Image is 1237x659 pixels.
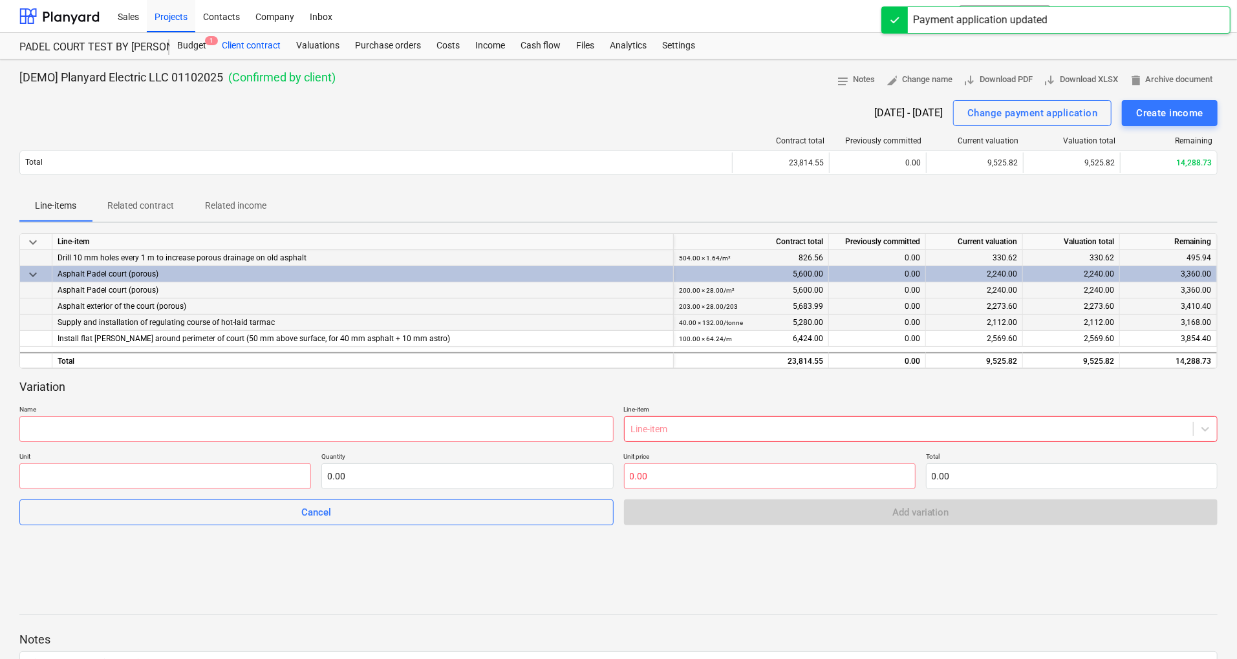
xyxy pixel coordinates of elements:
[19,632,1218,647] p: Notes
[679,319,743,326] small: 40.00 × 132.00 / tonne
[58,315,668,330] div: Supply and installation of regulating course of hot-laid tarmac
[829,331,926,347] div: 0.00
[347,33,429,59] a: Purchase orders
[1043,72,1118,87] span: Download XLSX
[205,199,266,213] p: Related income
[732,152,829,173] div: 23,814.55
[831,70,880,90] button: Notes
[913,12,1048,28] div: Payment application updated
[58,331,668,346] div: Install flat kerbs around perimeter of court (50 mm above surface, for 40 mm asphalt + 10 mm astro)
[1172,597,1237,659] div: Chat Widget
[958,70,1038,90] button: Download PDF
[321,452,613,463] p: Quantity
[1120,315,1217,331] div: 3,168.00
[19,499,614,525] button: Cancel
[1120,234,1217,250] div: Remaining
[679,298,823,315] div: 5,683.99
[679,255,731,262] small: 504.00 × 1.64 / m²
[19,405,614,416] p: Name
[1120,352,1217,368] div: 14,288.73
[836,74,848,85] span: notes
[25,235,41,250] span: keyboard_arrow_down
[58,298,668,314] div: Asphalt exterior of the court (porous)
[874,107,943,119] div: [DATE] - [DATE]
[19,41,154,54] div: PADEL COURT TEST BY [PERSON_NAME]
[1123,70,1218,90] button: Archive document
[738,136,824,145] div: Contract total
[674,266,829,282] div: 5,600.00
[1176,158,1212,167] span: 14,288.73
[679,331,823,347] div: 6,424.00
[1023,352,1120,368] div: 9,525.82
[513,33,568,59] a: Cash flow
[468,33,513,59] a: Income
[679,287,735,294] small: 200.00 × 28.00 / m²
[926,452,1218,463] p: Total
[679,315,823,331] div: 5,280.00
[19,70,223,85] p: [DEMO] Planyard Electric LLC 01102025
[429,33,468,59] a: Costs
[1023,250,1120,266] div: 330.62
[1029,136,1115,145] div: Valuation total
[926,152,1023,173] div: 9,525.82
[288,33,347,59] a: Valuations
[1128,74,1140,85] span: delete
[967,105,1097,121] div: Change payment application
[679,303,738,310] small: 203.00 × 28.00 / 203
[926,298,1023,315] div: 2,273.60
[223,70,336,85] p: ( Confirmed by client )
[926,282,1023,298] div: 2,240.00
[1128,72,1212,87] span: Archive document
[1120,250,1217,266] div: 495.94
[1120,331,1217,347] div: 3,854.40
[214,33,288,59] a: Client contract
[624,405,1218,416] p: Line-item
[885,74,897,85] span: edit
[926,315,1023,331] div: 2,112.00
[58,266,668,282] div: Asphalt Padel court (porous)
[885,72,952,87] span: Change name
[880,70,958,90] button: Change name
[1023,152,1120,173] div: 9,525.82
[568,33,602,59] a: Files
[926,250,1023,266] div: 330.62
[679,335,732,342] small: 100.00 × 64.24 / m
[52,234,674,250] div: Line-item
[1136,105,1203,121] div: Create income
[58,282,668,298] div: Asphalt Padel court (porous)
[926,234,1023,250] div: Current valuation
[674,352,829,368] div: 23,814.55
[1023,298,1120,315] div: 2,273.60
[1172,597,1237,659] iframe: To enrich screen reader interactions, please activate Accessibility in Grammarly extension settings
[1023,331,1120,347] div: 2,569.60
[679,250,823,266] div: 826.56
[1038,70,1123,90] button: Download XLSX
[835,136,921,145] div: Previously committed
[836,72,875,87] span: Notes
[1023,315,1120,331] div: 2,112.00
[52,352,674,368] div: Total
[107,199,174,213] p: Related contract
[25,157,43,168] p: Total
[1120,298,1217,315] div: 3,410.40
[829,352,926,368] div: 0.00
[829,250,926,266] div: 0.00
[19,379,65,395] p: Variation
[1023,282,1120,298] div: 2,240.00
[602,33,654,59] a: Analytics
[624,452,916,463] p: Unit price
[963,74,974,85] span: save_alt
[829,315,926,331] div: 0.00
[829,298,926,315] div: 0.00
[1120,282,1217,298] div: 3,360.00
[169,33,214,59] div: Budget
[654,33,703,59] a: Settings
[926,266,1023,282] div: 2,240.00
